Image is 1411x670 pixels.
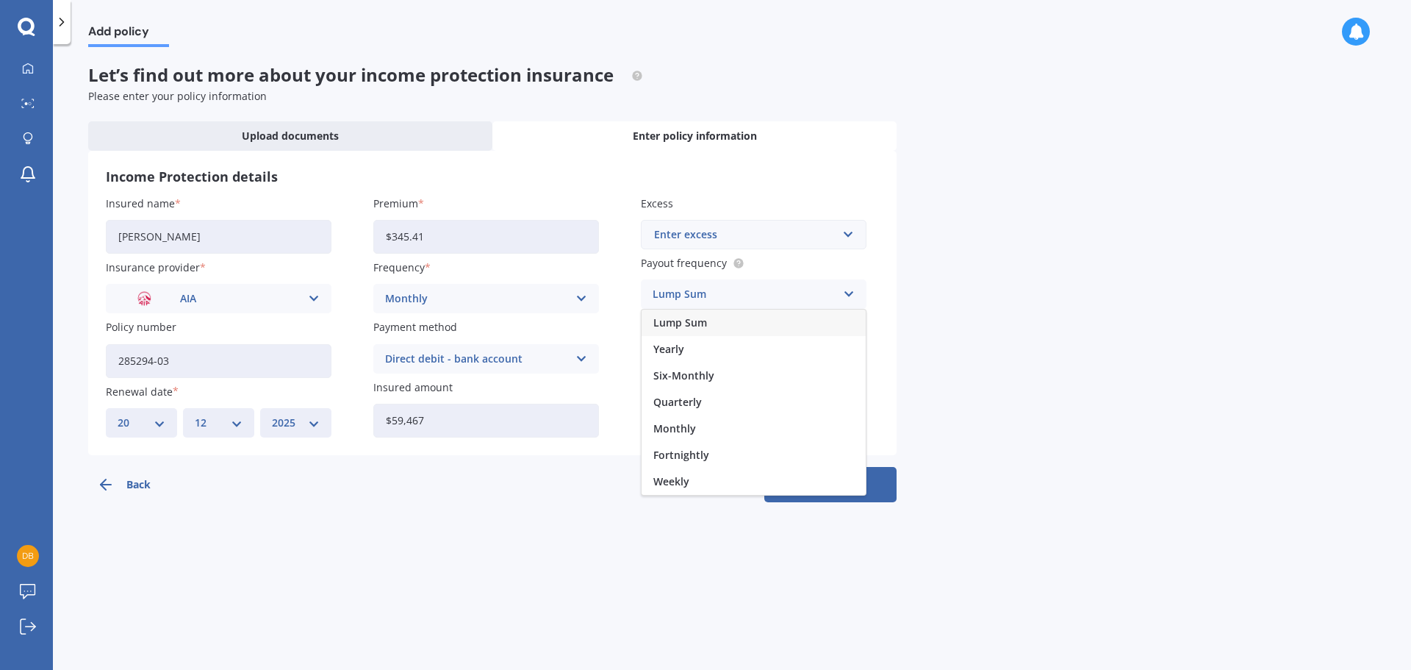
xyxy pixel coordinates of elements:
[88,24,169,44] span: Add policy
[118,291,301,307] div: AIA
[654,227,836,243] div: Enter excess
[373,321,457,335] span: Payment method
[373,404,599,438] input: Enter amount
[106,344,331,378] input: Enter policy number
[88,63,643,87] span: Let’s find out more about your income protection insurance
[641,256,727,270] span: Payout frequency
[106,321,176,335] span: Policy number
[106,385,173,399] span: Renewal date
[653,286,836,302] div: Lump Sum
[385,291,568,307] div: Monthly
[653,318,707,328] span: Lump Sum
[373,380,453,394] span: Insured amount
[106,196,175,210] span: Insured name
[242,129,339,143] span: Upload documents
[653,344,684,354] span: Yearly
[106,220,331,254] input: Enter name
[106,168,879,185] h3: Income Protection details
[373,260,425,274] span: Frequency
[633,129,757,143] span: Enter policy information
[641,196,673,210] span: Excess
[653,397,702,407] span: Quarterly
[653,371,714,381] span: Six-Monthly
[88,467,220,502] button: Back
[106,260,200,274] span: Insurance provider
[385,351,568,367] div: Direct debit - bank account
[373,196,418,210] span: Premium
[373,220,599,254] input: Enter amount
[653,424,696,434] span: Monthly
[17,545,39,567] img: dd8bcd76f3481f59ee312b48c4090b55
[653,450,709,460] span: Fortnightly
[88,89,267,103] span: Please enter your policy information
[653,477,689,487] span: Weekly
[118,288,172,309] img: AIA.webp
